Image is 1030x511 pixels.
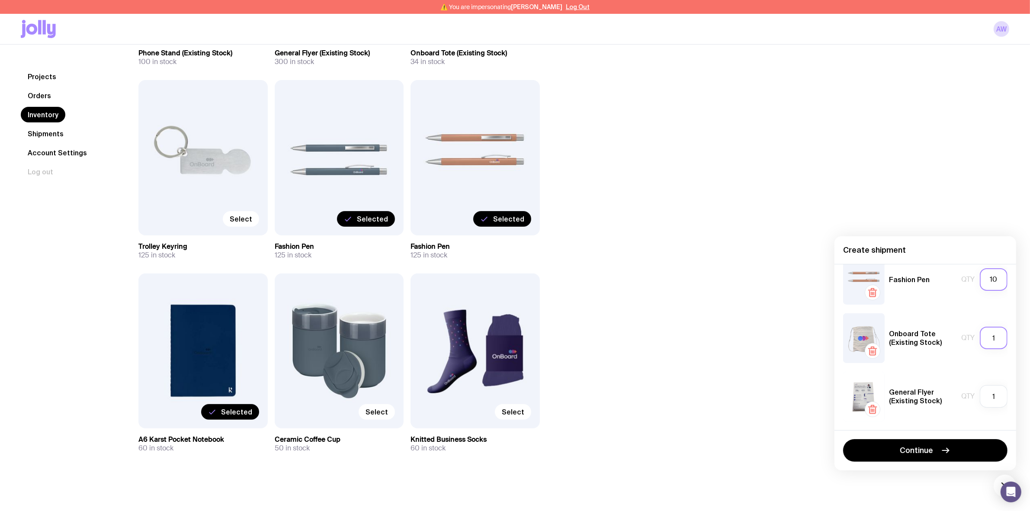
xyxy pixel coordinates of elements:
span: Qty [961,392,975,401]
a: Orders [21,88,58,103]
h5: Onboard Tote (Existing Stock) [889,329,957,347]
h3: A6 Karst Pocket Notebook [138,435,268,444]
span: Qty [961,334,975,342]
span: 100 in stock [138,58,176,66]
div: Open Intercom Messenger [1001,482,1021,502]
a: Shipments [21,126,71,141]
h3: Fashion Pen [275,242,404,251]
span: 60 in stock [411,444,446,453]
h3: Onboard Tote (Existing Stock) [411,49,540,58]
a: Account Settings [21,145,94,161]
h3: Fashion Pen [411,242,540,251]
h4: Create shipment [843,245,1008,255]
span: Qty [961,275,975,284]
span: Selected [357,215,388,223]
a: Projects [21,69,63,84]
a: Inventory [21,107,65,122]
h3: Knitted Business Socks [411,435,540,444]
span: 300 in stock [275,58,314,66]
h5: Fashion Pen [889,275,930,284]
span: Selected [221,408,252,416]
span: Select [230,215,252,223]
a: AW [994,21,1009,37]
button: Log Out [566,3,590,10]
button: Continue [843,439,1008,462]
span: 125 in stock [411,251,447,260]
span: 125 in stock [138,251,175,260]
span: Selected [493,215,524,223]
span: Select [502,408,524,416]
span: ⚠️ You are impersonating [440,3,562,10]
h5: General Flyer (Existing Stock) [889,388,957,405]
h3: Phone Stand (Existing Stock) [138,49,268,58]
h3: Trolley Keyring [138,242,268,251]
span: 50 in stock [275,444,310,453]
span: 34 in stock [411,58,445,66]
span: Select [366,408,388,416]
button: Log out [21,164,60,180]
span: 60 in stock [138,444,173,453]
h3: Ceramic Coffee Cup [275,435,404,444]
span: Continue [900,445,934,456]
span: 125 in stock [275,251,311,260]
h3: General Flyer (Existing Stock) [275,49,404,58]
span: [PERSON_NAME] [511,3,562,10]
